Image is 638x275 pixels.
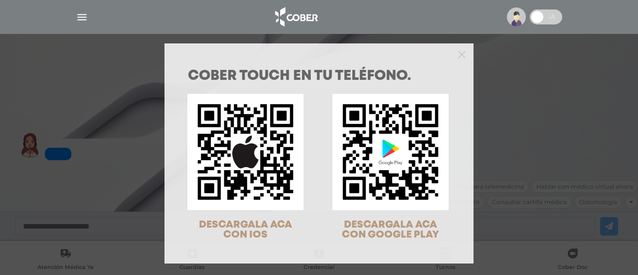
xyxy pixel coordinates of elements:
[199,220,292,240] span: DESCARGALA ACA CON IOS
[342,220,439,240] span: DESCARGALA ACA CON GOOGLE PLAY
[188,69,450,83] h1: COBER TOUCH en tu teléfono.
[187,94,304,210] img: qr-code
[458,49,466,58] button: Close
[332,94,449,210] img: qr-code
